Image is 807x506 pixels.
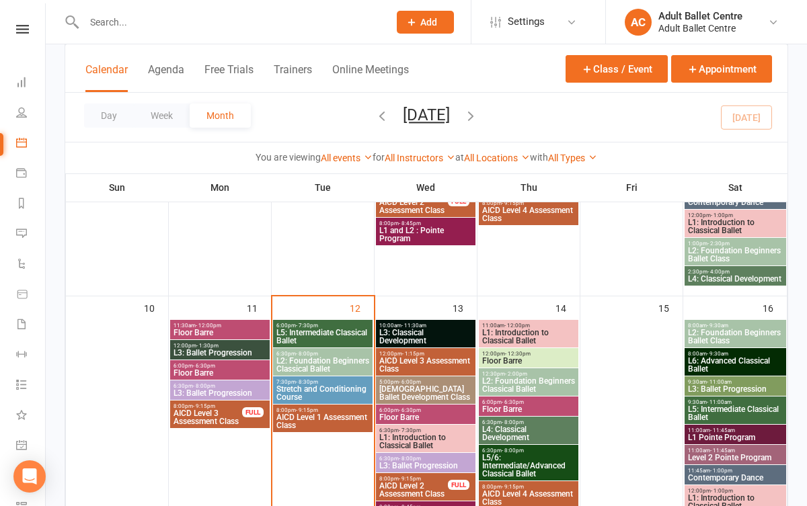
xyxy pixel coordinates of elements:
[379,351,473,357] span: 12:00pm
[242,407,264,417] div: FULL
[379,407,473,413] span: 6:00pm
[687,241,783,247] span: 1:00pm
[148,63,184,92] button: Agenda
[134,103,190,128] button: Week
[173,323,267,329] span: 11:30am
[482,484,576,490] span: 8:00pm
[687,212,783,218] span: 12:00pm
[482,399,576,405] span: 6:00pm
[658,296,683,319] div: 15
[502,419,524,425] span: - 8:00pm
[482,351,576,357] span: 12:00pm
[710,448,735,454] span: - 11:45am
[530,152,548,163] strong: with
[144,296,168,319] div: 10
[482,454,576,478] span: L5/6: Intermediate/Advanced Classical Ballet
[173,389,267,397] span: L3: Ballet Progression
[16,431,46,462] a: General attendance kiosk mode
[272,173,375,202] th: Tue
[555,296,580,319] div: 14
[402,351,424,357] span: - 1:15pm
[379,427,473,433] span: 6:30pm
[296,323,318,329] span: - 7:30pm
[399,379,421,385] span: - 6:00pm
[482,490,576,506] span: AICD Level 4 Assessment Class
[448,480,469,490] div: FULL
[379,323,473,329] span: 10:00am
[687,399,783,405] span: 9:30am
[276,379,370,385] span: 7:30pm
[482,448,576,454] span: 6:30pm
[687,454,783,462] span: Level 2 Pointe Program
[379,226,473,243] span: L1 and L2 : Pointe Program
[671,55,772,83] button: Appointment
[276,323,370,329] span: 6:00pm
[276,329,370,345] span: L5: Intermediate Classical Ballet
[482,206,576,222] span: AICD Level 4 Assessment Class
[321,153,373,163] a: All events
[625,9,652,36] div: AC
[379,433,473,450] span: L1: Introduction to Classical Ballet
[687,247,783,263] span: L2: Foundation Beginners Ballet Class
[482,323,576,329] span: 11:00am
[504,323,530,329] span: - 12:00pm
[196,323,221,329] span: - 12:00pm
[687,269,783,275] span: 2:30pm
[332,63,409,92] button: Online Meetings
[16,189,46,220] a: Reports
[16,159,46,189] a: Payments
[687,468,783,474] span: 11:45am
[401,323,426,329] span: - 11:30am
[193,403,215,409] span: - 9:15pm
[687,379,783,385] span: 9:30am
[687,198,783,206] span: Contemporary Dance
[687,385,783,393] span: L3: Ballet Progression
[508,7,545,37] span: Settings
[16,401,46,431] a: What's New
[276,413,370,429] span: AICD Level 1 Assessment Class
[707,269,730,275] span: - 4:00pm
[453,296,477,319] div: 13
[373,152,385,163] strong: for
[687,405,783,421] span: L5: Intermediate Classical Ballet
[482,377,576,393] span: L2: Foundation Beginners Classical Ballet
[247,296,271,319] div: 11
[296,351,318,357] span: - 8:00pm
[399,456,421,462] span: - 8:00pm
[502,484,524,490] span: - 9:15pm
[276,357,370,373] span: L2: Foundation Beginners Classical Ballet
[173,363,267,369] span: 6:00pm
[204,63,254,92] button: Free Trials
[687,275,783,283] span: L4: Classical Development
[16,69,46,99] a: Dashboard
[566,55,668,83] button: Class / Event
[397,11,454,34] button: Add
[276,385,370,401] span: Stretch and Conditioning Course
[687,329,783,345] span: L2: Foundation Beginners Ballet Class
[379,456,473,462] span: 6:30pm
[16,280,46,310] a: Product Sales
[482,329,576,345] span: L1: Introduction to Classical Ballet
[707,351,728,357] span: - 9:30am
[13,460,46,493] div: Open Intercom Messenger
[482,357,576,365] span: Floor Barre
[687,488,783,494] span: 12:00pm
[505,371,527,377] span: - 2:00pm
[658,22,742,34] div: Adult Ballet Centre
[548,153,597,163] a: All Types
[687,323,783,329] span: 8:00am
[190,103,251,128] button: Month
[169,173,272,202] th: Mon
[482,425,576,441] span: L4: Classical Development
[173,349,267,357] span: L3: Ballet Progression
[66,173,169,202] th: Sun
[375,173,477,202] th: Wed
[502,448,524,454] span: - 8:00pm
[379,413,473,421] span: Floor Barre
[385,153,455,163] a: All Instructors
[711,488,733,494] span: - 1:00pm
[710,427,735,433] span: - 11:45am
[196,343,219,349] span: - 1:30pm
[455,152,464,163] strong: at
[85,63,128,92] button: Calendar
